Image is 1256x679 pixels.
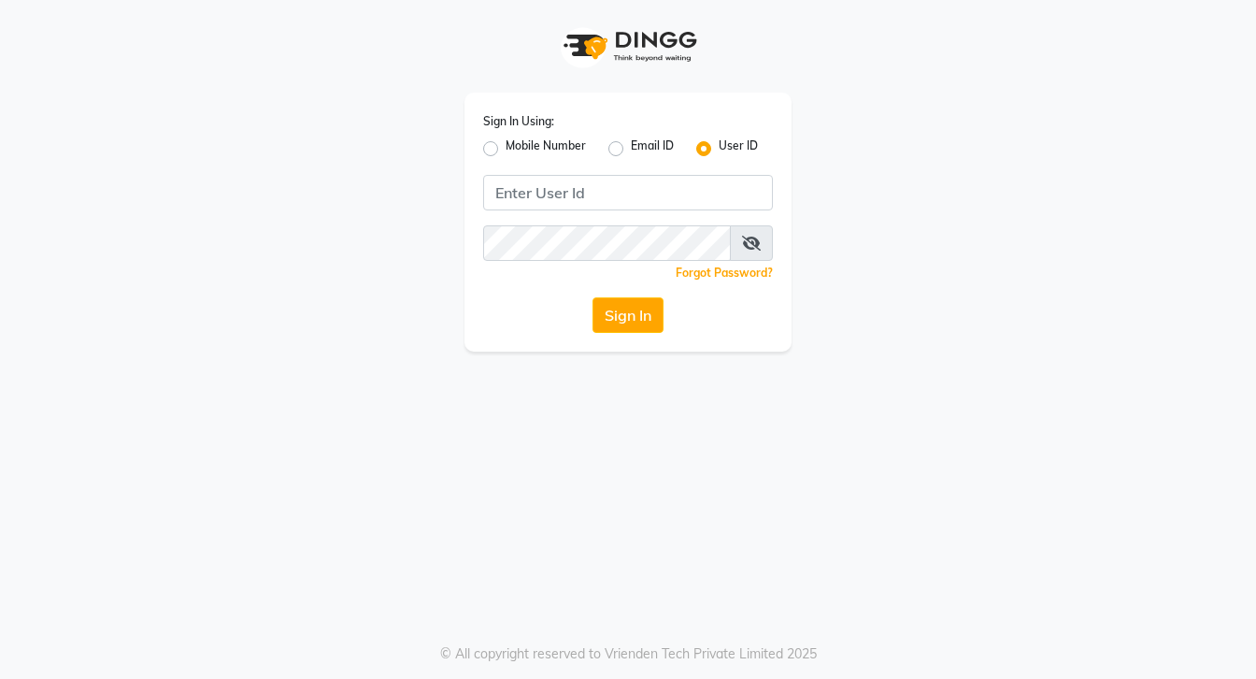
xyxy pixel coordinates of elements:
[592,297,664,333] button: Sign In
[483,175,773,210] input: Username
[506,137,586,160] label: Mobile Number
[483,113,554,130] label: Sign In Using:
[553,19,703,74] img: logo1.svg
[483,225,731,261] input: Username
[631,137,674,160] label: Email ID
[719,137,758,160] label: User ID
[676,266,773,280] a: Forgot Password?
